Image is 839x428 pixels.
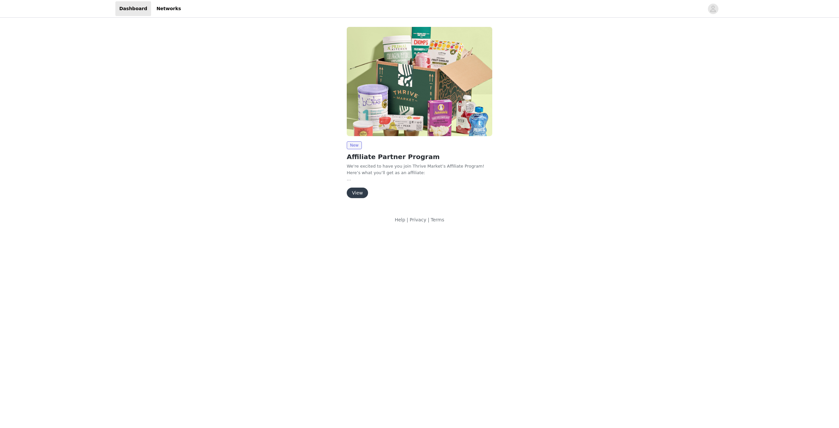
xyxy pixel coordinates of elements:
[347,163,492,176] p: We're excited to have you join Thrive Market’s Affiliate Program! Here’s what you’ll get as an af...
[347,27,492,136] img: Thrive Market
[347,191,368,195] a: View
[428,217,429,222] span: |
[347,152,492,162] h2: Affiliate Partner Program
[431,217,444,222] a: Terms
[115,1,151,16] a: Dashboard
[407,217,408,222] span: |
[710,4,716,14] div: avatar
[410,217,426,222] a: Privacy
[347,141,362,149] span: New
[152,1,185,16] a: Networks
[395,217,405,222] a: Help
[347,188,368,198] button: View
